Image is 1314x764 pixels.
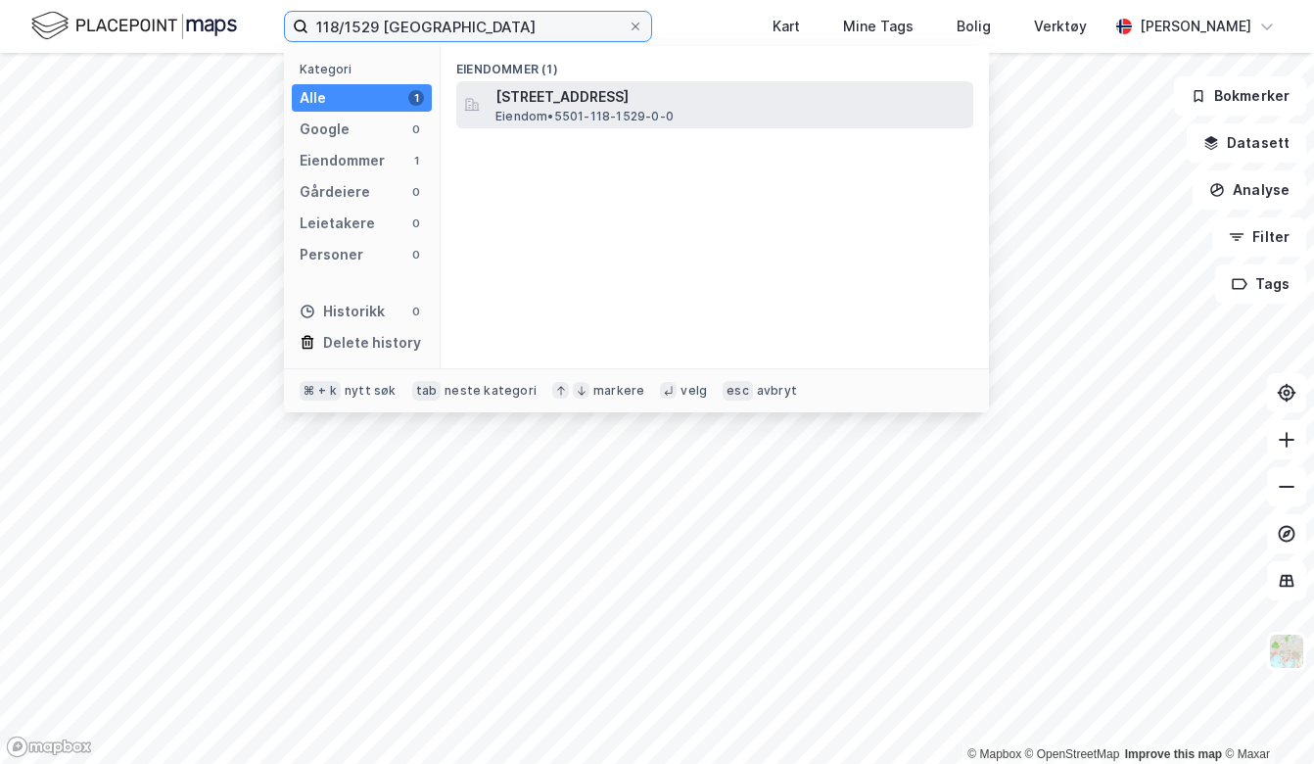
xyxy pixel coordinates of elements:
div: Bolig [957,15,991,38]
div: 0 [408,215,424,231]
div: markere [593,383,644,399]
div: Verktøy [1034,15,1087,38]
button: Datasett [1187,123,1306,163]
img: logo.f888ab2527a4732fd821a326f86c7f29.svg [31,9,237,43]
div: Delete history [323,331,421,355]
div: tab [412,381,442,401]
div: [PERSON_NAME] [1140,15,1251,38]
button: Analyse [1193,170,1306,210]
button: Filter [1212,217,1306,257]
a: OpenStreetMap [1025,747,1120,761]
div: Historikk [300,300,385,323]
div: Gårdeiere [300,180,370,204]
div: Leietakere [300,212,375,235]
div: Kart [773,15,800,38]
span: [STREET_ADDRESS] [495,85,965,109]
div: velg [680,383,707,399]
img: Z [1268,633,1305,670]
div: nytt søk [345,383,397,399]
div: ⌘ + k [300,381,341,401]
div: 0 [408,247,424,263]
div: Eiendommer (1) [441,46,989,81]
div: esc [723,381,753,401]
div: 0 [408,121,424,137]
a: Mapbox homepage [6,736,92,758]
div: avbryt [757,383,797,399]
a: Improve this map [1125,747,1222,761]
div: 1 [408,153,424,168]
a: Mapbox [967,747,1021,761]
button: Tags [1215,264,1306,304]
input: Søk på adresse, matrikkel, gårdeiere, leietakere eller personer [308,12,628,41]
div: 0 [408,184,424,200]
div: 0 [408,304,424,319]
div: Alle [300,86,326,110]
iframe: Chat Widget [1216,670,1314,764]
div: 1 [408,90,424,106]
div: Google [300,118,350,141]
div: Kontrollprogram for chat [1216,670,1314,764]
div: Kategori [300,62,432,76]
div: Personer [300,243,363,266]
div: Eiendommer [300,149,385,172]
div: neste kategori [445,383,537,399]
span: Eiendom • 5501-118-1529-0-0 [495,109,674,124]
div: Mine Tags [843,15,914,38]
button: Bokmerker [1174,76,1306,116]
